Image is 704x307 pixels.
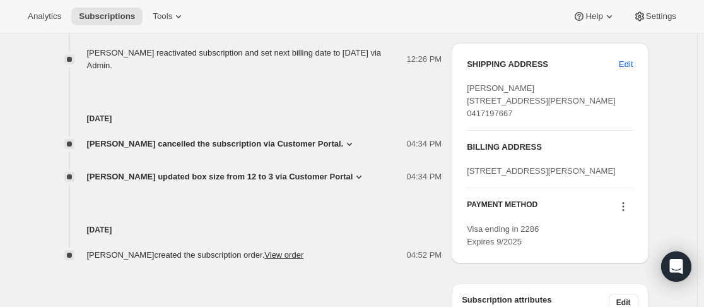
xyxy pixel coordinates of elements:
[264,250,303,260] a: View order
[20,8,69,25] button: Analytics
[661,251,691,282] div: Open Intercom Messenger
[585,11,602,21] span: Help
[153,11,172,21] span: Tools
[467,58,619,71] h3: SHIPPING ADDRESS
[87,171,366,183] button: [PERSON_NAME] updated box size from 12 to 3 via Customer Portal
[626,8,684,25] button: Settings
[87,138,356,150] button: [PERSON_NAME] cancelled the subscription via Customer Portal.
[28,11,61,21] span: Analytics
[49,224,442,236] h4: [DATE]
[79,11,135,21] span: Subscriptions
[467,166,616,176] span: [STREET_ADDRESS][PERSON_NAME]
[87,48,382,70] span: [PERSON_NAME] reactivated subscription and set next billing date to [DATE] via Admin.
[467,200,537,217] h3: PAYMENT METHOD
[407,138,442,150] span: 04:34 PM
[611,54,640,75] button: Edit
[145,8,192,25] button: Tools
[49,112,442,125] h4: [DATE]
[407,249,442,262] span: 04:52 PM
[646,11,676,21] span: Settings
[71,8,143,25] button: Subscriptions
[87,171,353,183] span: [PERSON_NAME] updated box size from 12 to 3 via Customer Portal
[407,171,442,183] span: 04:34 PM
[619,58,633,71] span: Edit
[87,138,344,150] span: [PERSON_NAME] cancelled the subscription via Customer Portal.
[87,250,304,260] span: [PERSON_NAME] created the subscription order.
[565,8,623,25] button: Help
[467,83,616,118] span: [PERSON_NAME] [STREET_ADDRESS][PERSON_NAME] 0417197667
[407,53,442,66] span: 12:26 PM
[467,141,633,153] h3: BILLING ADDRESS
[467,224,539,246] span: Visa ending in 2286 Expires 9/2025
